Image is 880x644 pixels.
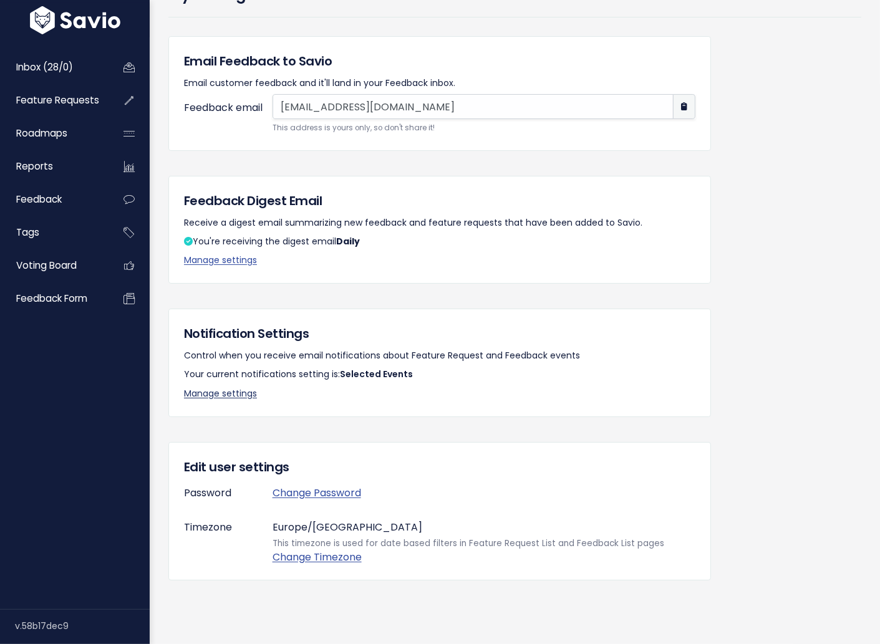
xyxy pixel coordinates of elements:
[175,481,263,501] label: Password
[184,215,695,231] p: Receive a digest email summarizing new feedback and feature requests that have been added to Savio.
[184,234,695,249] p: You're receiving the digest email
[3,185,104,214] a: Feedback
[184,324,695,343] h5: Notification Settings
[336,235,360,248] strong: Daily
[184,458,695,476] h5: Edit user settings
[340,368,413,380] span: Selected Events
[3,251,104,280] a: Voting Board
[3,53,104,82] a: Inbox (28/0)
[3,119,104,148] a: Roadmaps
[16,60,73,74] span: Inbox (28/0)
[16,292,87,305] span: Feedback form
[16,160,53,173] span: Reports
[273,122,695,135] small: This address is yours only, so don't share it!
[27,6,123,34] img: logo-white.9d6f32f41409.svg
[184,367,695,382] p: Your current notifications setting is:
[184,254,257,266] a: Manage settings
[16,127,67,140] span: Roadmaps
[184,52,695,70] h5: Email Feedback to Savio
[3,218,104,247] a: Tags
[3,284,104,313] a: Feedback form
[184,387,257,400] a: Manage settings
[184,191,695,210] h5: Feedback Digest Email
[184,75,695,91] p: Email customer feedback and it'll land in your Feedback inbox.
[16,94,99,107] span: Feature Requests
[273,520,422,534] span: Europe/[GEOGRAPHIC_DATA]
[273,486,361,500] a: Change Password
[273,550,362,564] a: Change Timezone
[175,516,263,565] label: Timezone
[15,610,150,642] div: v.58b17dec9
[3,86,104,115] a: Feature Requests
[16,259,77,272] span: Voting Board
[3,152,104,181] a: Reports
[184,99,273,127] label: Feedback email
[273,537,695,550] small: This timezone is used for date based filters in Feature Request List and Feedback List pages
[184,348,695,363] p: Control when you receive email notifications about Feature Request and Feedback events
[16,226,39,239] span: Tags
[16,193,62,206] span: Feedback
